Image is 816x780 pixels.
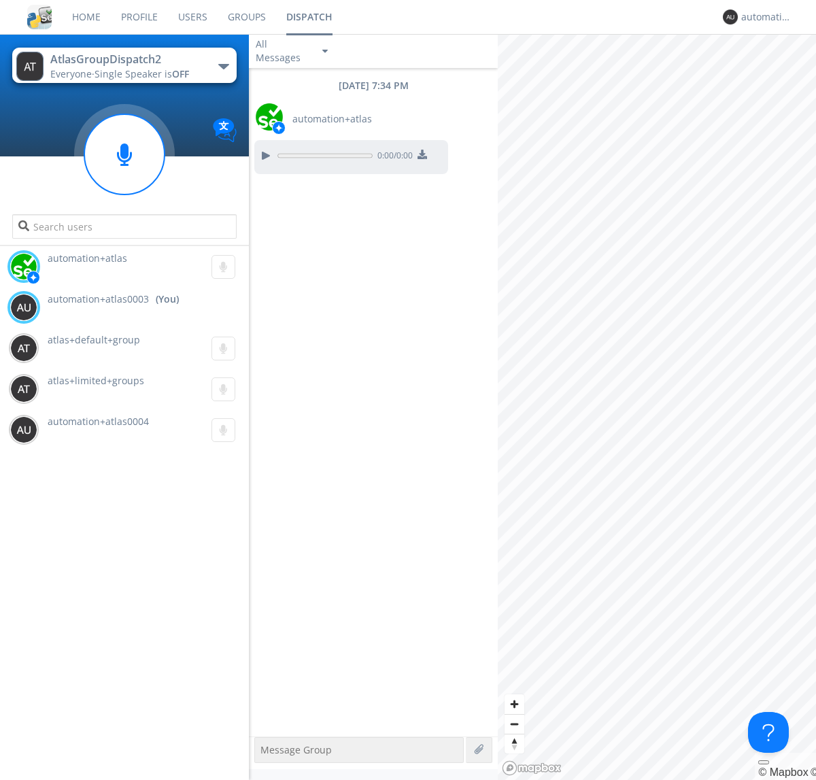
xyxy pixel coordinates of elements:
img: 373638.png [10,294,37,321]
div: [DATE] 7:34 PM [249,79,498,92]
button: Toggle attribution [758,760,769,764]
input: Search users [12,214,236,239]
button: AtlasGroupDispatch2Everyone·Single Speaker isOFF [12,48,236,83]
img: 373638.png [16,52,44,81]
div: (You) [156,292,179,306]
span: OFF [172,67,189,80]
a: Mapbox [758,766,808,778]
span: automation+atlas0003 [48,292,149,306]
span: atlas+limited+groups [48,374,144,387]
iframe: Toggle Customer Support [748,712,789,753]
button: Zoom out [505,714,524,734]
span: automation+atlas [292,112,372,126]
img: d2d01cd9b4174d08988066c6d424eccd [256,103,283,131]
span: automation+atlas [48,252,127,265]
span: Zoom out [505,715,524,734]
span: automation+atlas0004 [48,415,149,428]
img: caret-down-sm.svg [322,50,328,53]
a: Mapbox logo [502,760,562,776]
span: Single Speaker is [95,67,189,80]
div: AtlasGroupDispatch2 [50,52,203,67]
img: cddb5a64eb264b2086981ab96f4c1ba7 [27,5,52,29]
span: 0:00 / 0:00 [373,150,413,165]
img: 373638.png [10,416,37,443]
img: d2d01cd9b4174d08988066c6d424eccd [10,253,37,280]
img: 373638.png [723,10,738,24]
img: 373638.png [10,375,37,403]
img: 373638.png [10,335,37,362]
div: Everyone · [50,67,203,81]
img: Translation enabled [213,118,237,142]
span: atlas+default+group [48,333,140,346]
div: All Messages [256,37,310,65]
button: Reset bearing to north [505,734,524,753]
button: Zoom in [505,694,524,714]
div: automation+atlas0003 [741,10,792,24]
img: download media button [418,150,427,159]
